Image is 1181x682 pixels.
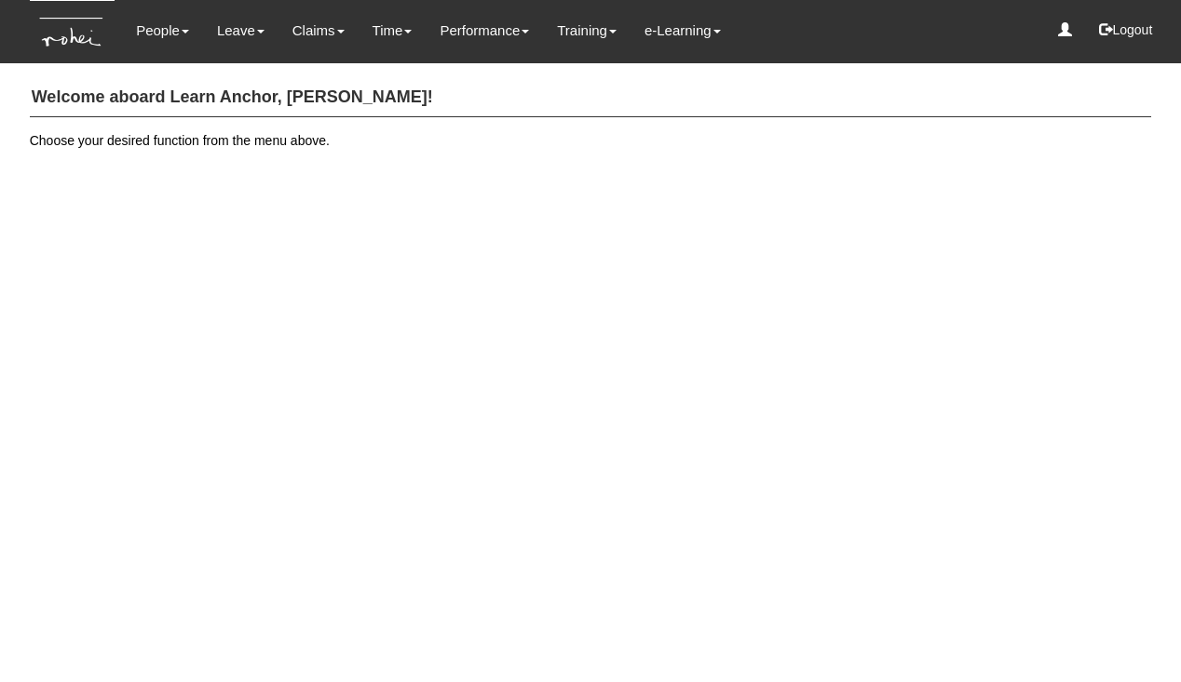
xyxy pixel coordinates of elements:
[440,9,529,52] a: Performance
[645,9,721,52] a: e-Learning
[136,9,189,52] a: People
[30,79,1152,117] h4: Welcome aboard Learn Anchor, [PERSON_NAME]!
[217,9,265,52] a: Leave
[30,1,115,63] img: KTs7HI1dOZG7tu7pUkOpGGQAiEQAiEQAj0IhBB1wtXDg6BEAiBEAiBEAiB4RGIoBtemSRFIRACIRACIRACIdCLQARdL1w5OAR...
[557,9,617,52] a: Training
[292,9,345,52] a: Claims
[30,131,1152,150] p: Choose your desired function from the menu above.
[373,9,413,52] a: Time
[1086,7,1165,52] button: Logout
